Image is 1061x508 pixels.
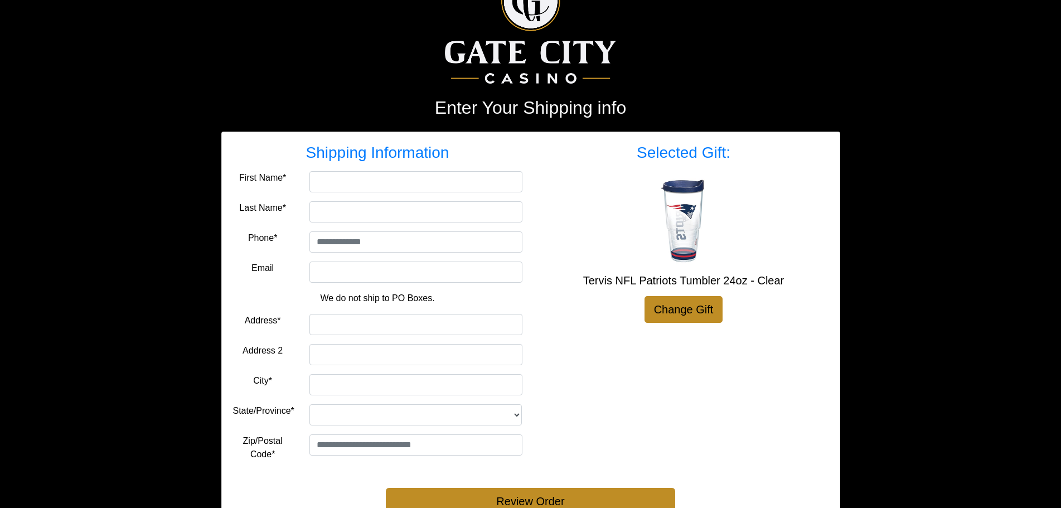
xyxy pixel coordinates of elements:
label: Address* [245,314,281,327]
a: Change Gift [645,296,723,323]
label: First Name* [239,171,286,185]
label: Phone* [248,231,278,245]
label: Zip/Postal Code* [233,434,293,461]
h2: Enter Your Shipping info [221,97,840,118]
label: Last Name* [239,201,286,215]
label: Address 2 [243,344,283,357]
label: State/Province* [233,404,294,418]
h5: Tervis NFL Patriots Tumbler 24oz - Clear [539,274,829,287]
label: Email [251,262,274,275]
h3: Shipping Information [233,143,522,162]
p: We do not ship to PO Boxes. [241,292,514,305]
h3: Selected Gift: [539,143,829,162]
label: City* [253,374,272,388]
img: Tervis NFL Patriots Tumbler 24oz - Clear [639,176,728,265]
